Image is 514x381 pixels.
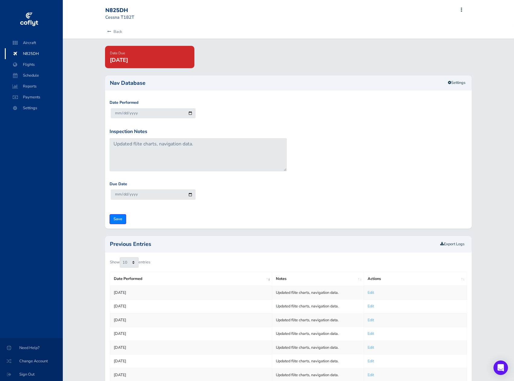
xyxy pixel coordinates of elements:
span: Reports [11,81,57,92]
th: Notes: activate to sort column ascending [272,272,364,286]
select: Showentries [120,257,139,268]
td: Updated flite charts, navigation data. [272,327,364,341]
span: Date Due [110,51,125,56]
label: Date Performed [110,100,139,106]
a: Edit [368,372,374,378]
label: Inspection Notes [110,128,147,136]
td: [DATE] [110,300,272,313]
td: Updated flite charts, navigation data. [272,341,364,354]
h2: Previous Entries [110,241,438,247]
td: Updated flite charts, navigation data. [272,313,364,327]
a: Export Logs [440,241,465,247]
td: [DATE] [110,354,272,368]
th: Actions: activate to sort column ascending [364,272,467,286]
span: Settings [11,103,57,113]
h2: Nav Database [110,80,467,86]
textarea: Updated flite charts, navigation data. [110,138,287,171]
label: Show entries [110,257,150,268]
img: coflyt logo [19,11,39,29]
td: Updated flite charts, navigation data. [272,354,364,368]
td: Updated flite charts, navigation data. [272,286,364,299]
span: [DATE] [110,56,128,64]
a: Edit [368,345,374,350]
a: Edit [368,358,374,364]
span: Change Account [7,356,56,367]
span: Flights [11,59,57,70]
span: Need Help? [7,342,56,353]
span: Sign Out [7,369,56,380]
small: Cessna T182T [105,14,134,20]
div: N825DH [105,7,149,14]
span: Aircraft [11,37,57,48]
span: Schedule [11,70,57,81]
span: Payments [11,92,57,103]
input: Save [110,214,126,224]
label: Due Date [110,181,127,187]
a: Edit [368,290,374,295]
th: Date Performed: activate to sort column ascending [110,272,272,286]
td: Updated flite charts, navigation data. [272,300,364,313]
td: [DATE] [110,313,272,327]
span: N825DH [11,48,57,59]
a: Back [105,25,122,38]
td: [DATE] [110,286,272,299]
a: Edit [368,303,374,309]
td: [DATE] [110,341,272,354]
a: Edit [368,331,374,336]
td: [DATE] [110,327,272,341]
a: Edit [368,317,374,323]
a: Settings [444,78,469,88]
div: Open Intercom Messenger [493,360,508,375]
